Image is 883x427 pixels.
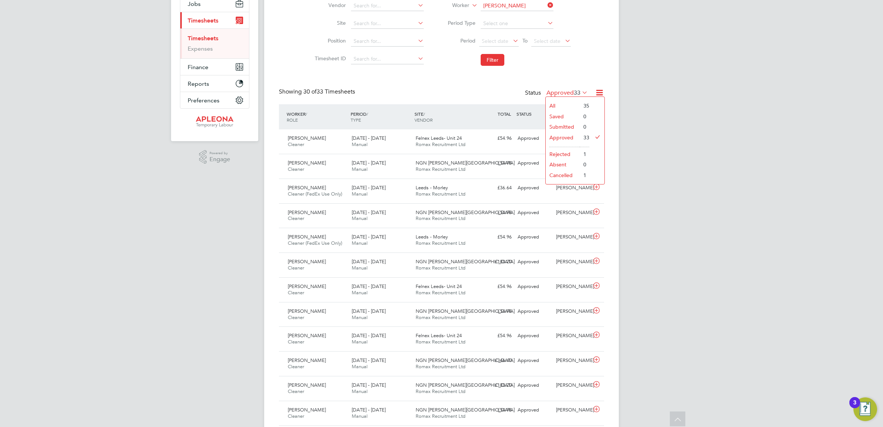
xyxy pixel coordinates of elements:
[188,64,208,71] span: Finance
[476,281,515,293] div: £54.96
[553,355,591,367] div: [PERSON_NAME]
[352,191,368,197] span: Manual
[416,308,515,314] span: NGN [PERSON_NAME][GEOGRAPHIC_DATA]
[367,111,368,117] span: /
[546,170,580,180] li: Cancelled
[352,160,386,166] span: [DATE] - [DATE]
[546,132,580,143] li: Approved
[313,2,346,9] label: Vendor
[180,12,249,28] button: Timesheets
[476,132,515,145] div: £54.96
[476,330,515,342] div: £54.96
[553,379,591,392] div: [PERSON_NAME]
[515,132,553,145] div: Approved
[352,240,368,246] span: Manual
[476,231,515,243] div: £54.96
[515,404,553,416] div: Approved
[553,404,591,416] div: [PERSON_NAME]
[288,215,304,221] span: Cleaner
[288,141,304,148] span: Cleaner
[352,265,368,271] span: Manual
[180,92,249,108] button: Preferences
[352,314,368,321] span: Manual
[515,256,553,268] div: Approved
[476,157,515,169] div: £54.96
[288,363,304,370] span: Cleaner
[525,88,589,98] div: Status
[546,89,588,96] label: Approved
[515,207,553,219] div: Approved
[188,80,209,87] span: Reports
[288,357,326,363] span: [PERSON_NAME]
[188,35,218,42] a: Timesheets
[476,404,515,416] div: £54.96
[481,1,553,11] input: Search for...
[416,215,466,221] span: Romax Recruitment Ltd
[476,379,515,392] div: £183.20
[416,141,466,148] span: Romax Recruitment Ltd
[498,111,511,117] span: TOTAL
[546,122,580,132] li: Submitted
[288,382,326,388] span: [PERSON_NAME]
[352,363,368,370] span: Manual
[416,339,466,345] span: Romax Recruitment Ltd
[423,111,425,117] span: /
[416,413,466,419] span: Romax Recruitment Ltd
[352,357,386,363] span: [DATE] - [DATE]
[553,182,591,194] div: [PERSON_NAME]
[209,156,230,163] span: Engage
[288,314,304,321] span: Cleaner
[476,207,515,219] div: £54.96
[288,209,326,216] span: [PERSON_NAME]
[416,184,448,191] span: Leeds - Morley
[180,116,249,128] a: Go to home page
[352,234,386,240] span: [DATE] - [DATE]
[188,45,213,52] a: Expenses
[415,117,433,123] span: VENDOR
[553,305,591,318] div: [PERSON_NAME]
[351,1,424,11] input: Search for...
[574,89,580,96] span: 33
[580,111,589,122] li: 0
[416,388,466,394] span: Romax Recruitment Ltd
[515,330,553,342] div: Approved
[481,54,504,66] button: Filter
[476,305,515,318] div: £54.96
[416,265,466,271] span: Romax Recruitment Ltd
[580,170,589,180] li: 1
[352,283,386,289] span: [DATE] - [DATE]
[515,231,553,243] div: Approved
[351,117,361,123] span: TYPE
[352,141,368,148] span: Manual
[416,314,466,321] span: Romax Recruitment Ltd
[288,160,326,166] span: [PERSON_NAME]
[288,308,326,314] span: [PERSON_NAME]
[416,258,515,265] span: NGN [PERSON_NAME][GEOGRAPHIC_DATA]
[416,160,515,166] span: NGN [PERSON_NAME][GEOGRAPHIC_DATA]
[515,281,553,293] div: Approved
[188,0,201,7] span: Jobs
[349,107,413,126] div: PERIOD
[352,388,368,394] span: Manual
[553,256,591,268] div: [PERSON_NAME]
[416,234,448,240] span: Leeds - Morley
[442,20,475,26] label: Period Type
[352,166,368,172] span: Manual
[288,283,326,289] span: [PERSON_NAME]
[520,36,530,45] span: To
[416,363,466,370] span: Romax Recruitment Ltd
[476,182,515,194] div: £36.64
[352,413,368,419] span: Manual
[413,107,477,126] div: SITE
[546,111,580,122] li: Saved
[416,191,466,197] span: Romax Recruitment Ltd
[553,231,591,243] div: [PERSON_NAME]
[351,54,424,64] input: Search for...
[288,191,342,197] span: Cleaner (FedEx Use Only)
[188,17,218,24] span: Timesheets
[853,403,856,412] div: 3
[352,332,386,339] span: [DATE] - [DATE]
[288,413,304,419] span: Cleaner
[313,55,346,62] label: Timesheet ID
[416,382,515,388] span: NGN [PERSON_NAME][GEOGRAPHIC_DATA]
